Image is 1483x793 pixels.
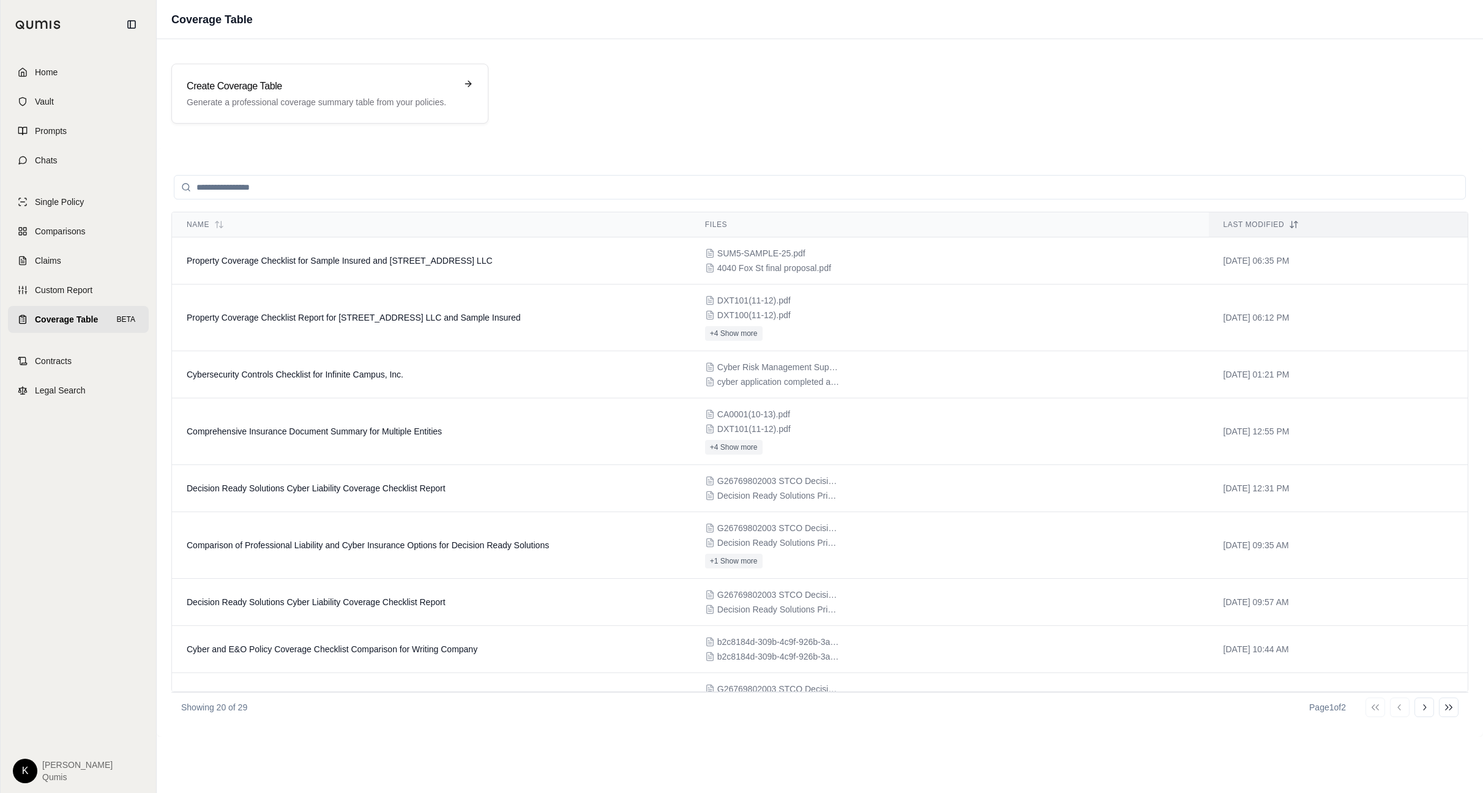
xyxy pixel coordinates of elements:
[13,759,37,783] div: K
[705,554,763,568] button: +1 Show more
[717,423,791,435] span: DXT101(11-12).pdf
[717,361,840,373] span: Cyber Risk Management Supplementary_Tech and Media (US) v1.0.pdf
[122,15,141,34] button: Collapse sidebar
[717,490,840,502] span: Decision Ready Solutions Primary Quote (1).pdf
[717,683,840,695] span: G26769802003 STCO DecisionR2083882283158AM (1).pdf
[187,96,456,108] p: Generate a professional coverage summary table from your policies.
[8,348,149,374] a: Contracts
[8,59,149,86] a: Home
[705,326,763,341] button: +4 Show more
[1209,285,1468,351] td: [DATE] 06:12 PM
[8,247,149,274] a: Claims
[8,147,149,174] a: Chats
[1209,237,1468,285] td: [DATE] 06:35 PM
[35,313,98,326] span: Coverage Table
[35,284,92,296] span: Custom Report
[1309,701,1346,713] div: Page 1 of 2
[1209,398,1468,465] td: [DATE] 12:55 PM
[717,603,840,616] span: Decision Ready Solutions Primary Quote (1).pdf
[35,95,54,108] span: Vault
[717,408,790,420] span: CA0001(10-13).pdf
[187,644,477,654] span: Cyber and E&O Policy Coverage Checklist Comparison for Writing Company
[8,88,149,115] a: Vault
[171,11,253,28] h1: Coverage Table
[187,597,446,607] span: Decision Ready Solutions Cyber Liability Coverage Checklist Report
[42,771,113,783] span: Qumis
[8,117,149,144] a: Prompts
[187,426,442,436] span: Comprehensive Insurance Document Summary for Multiple Entities
[187,220,676,229] div: Name
[35,384,86,396] span: Legal Search
[1209,673,1468,720] td: [DATE] 12:34 PM
[717,294,791,307] span: DXT101(11-12).pdf
[8,218,149,245] a: Comparisons
[8,188,149,215] a: Single Policy
[1209,465,1468,512] td: [DATE] 12:31 PM
[717,650,840,663] span: b2c8184d-309b-4c9f-926b-3a235539818a_checklist (1).xlsx
[187,313,520,322] span: Property Coverage Checklist Report for 4040 FOX STREET LLC and Sample Insured
[35,196,84,208] span: Single Policy
[35,66,58,78] span: Home
[181,701,247,713] p: Showing 20 of 29
[1209,512,1468,579] td: [DATE] 09:35 AM
[717,589,840,601] span: G26769802003 STCO DecisionR2083882283158AM (1).pdf
[1209,579,1468,626] td: [DATE] 09:57 AM
[113,313,139,326] span: BETA
[8,377,149,404] a: Legal Search
[187,540,549,550] span: Comparison of Professional Liability and Cyber Insurance Options for Decision Ready Solutions
[187,79,456,94] h3: Create Coverage Table
[1223,220,1453,229] div: Last modified
[187,370,403,379] span: Cybersecurity Controls Checklist for Infinite Campus, Inc.
[187,256,493,266] span: Property Coverage Checklist for Sample Insured and 4040 Fox Street LLC
[717,247,805,259] span: SUM5-SAMPLE-25.pdf
[1209,351,1468,398] td: [DATE] 01:21 PM
[717,309,791,321] span: DXT100(11-12).pdf
[187,691,469,701] span: Decision Ready Solutions Technology E&O and Cyber Coverage Checklist
[8,306,149,333] a: Coverage TableBETA
[717,636,840,648] span: b2c8184d-309b-4c9f-926b-3a235539818a_checklist.xlsx
[8,277,149,303] a: Custom Report
[705,440,763,455] button: +4 Show more
[187,483,446,493] span: Decision Ready Solutions Cyber Liability Coverage Checklist Report
[717,475,840,487] span: G26769802003 STCO DecisionR2083882283158AM (1).pdf
[717,262,831,274] span: 4040 Fox St final proposal.pdf
[35,255,61,267] span: Claims
[35,154,58,166] span: Chats
[717,522,840,534] span: G26769802003 STCO DecisionR2083882283158AM (1).pdf
[15,20,61,29] img: Qumis Logo
[690,212,1209,237] th: Files
[717,537,840,549] span: Decision Ready Solutions Primary Quote (1).pdf
[35,225,85,237] span: Comparisons
[42,759,113,771] span: [PERSON_NAME]
[35,355,72,367] span: Contracts
[1209,626,1468,673] td: [DATE] 10:44 AM
[35,125,67,137] span: Prompts
[717,376,840,388] span: cyber application completed at bay infinite.pdf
